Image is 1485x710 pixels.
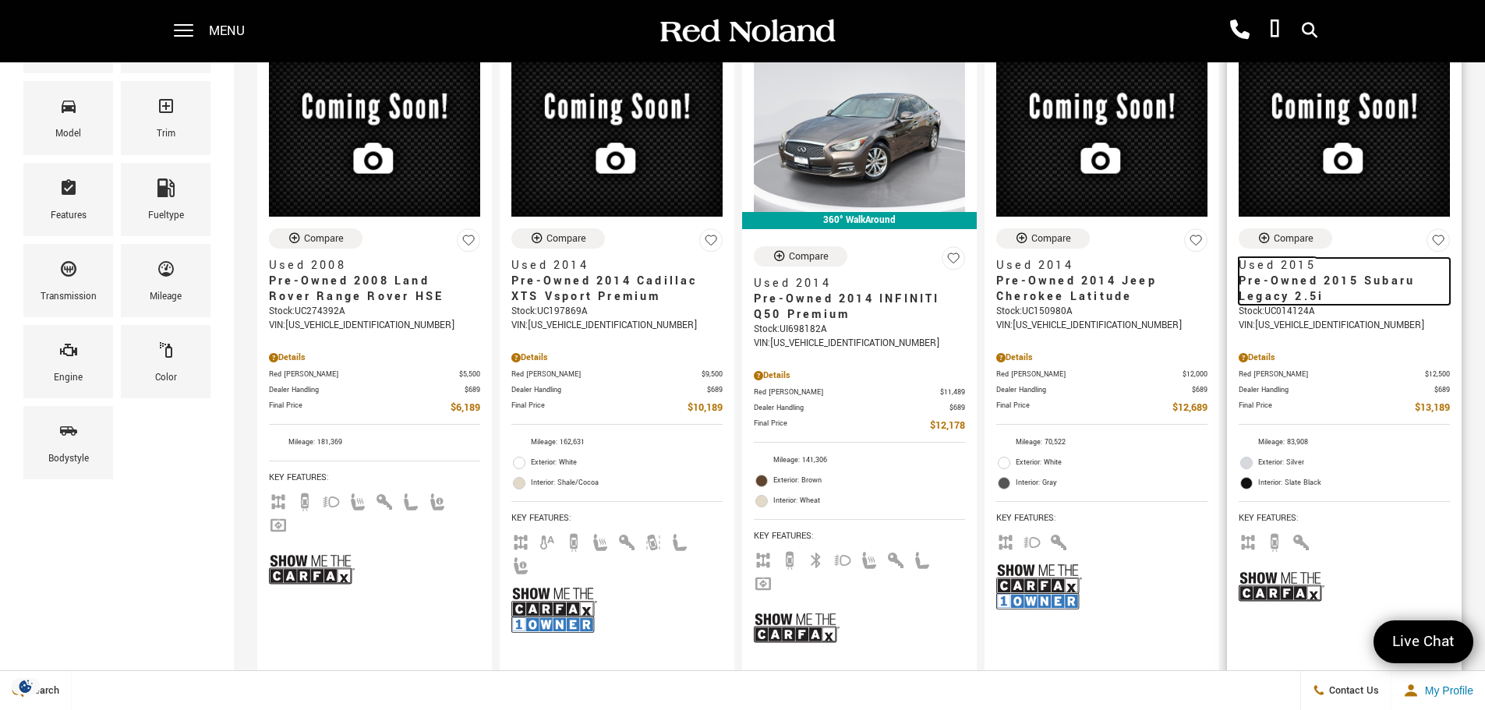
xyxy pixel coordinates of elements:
li: Mileage: 83,908 [1239,433,1450,453]
button: Compare Vehicle [996,228,1090,249]
span: Fog Lights [1023,535,1041,546]
span: Bodystyle [59,418,78,450]
span: Backup Camera [1265,535,1284,546]
img: Opt-Out Icon [8,678,44,694]
button: Compare Vehicle [269,228,362,249]
span: Pre-Owned 2014 Jeep Cherokee Latitude [996,274,1196,305]
span: Leather Seats [913,553,932,564]
span: Keyless Entry [886,553,905,564]
section: Click to Open Cookie Consent Modal [8,678,44,694]
span: Final Price [996,400,1172,416]
span: My Profile [1419,684,1473,697]
span: Key Features : [511,510,723,527]
span: Key Features : [754,528,965,545]
img: 2014 Cadillac XTS Vsport Premium [511,54,723,217]
div: VIN: [US_VEHICLE_IDENTIFICATION_NUMBER] [269,319,480,333]
a: Live Chat [1374,620,1473,663]
span: Dealer Handling [269,384,465,396]
span: $689 [1434,384,1450,396]
span: $689 [707,384,723,396]
li: Mileage: 141,306 [754,450,965,471]
div: Stock : UI698182A [754,323,965,337]
div: Mileage [150,288,182,306]
span: Exterior: White [1016,455,1207,471]
span: Keyless Entry [1049,535,1068,546]
span: Fog Lights [322,494,341,506]
span: Key Features : [1239,510,1450,527]
span: $689 [465,384,480,396]
a: Dealer Handling $689 [754,402,965,414]
img: Show Me the CARFAX Badge [269,541,355,598]
span: Keyless Entry [617,535,636,546]
a: Final Price $12,178 [754,418,965,434]
span: Live Chat [1384,631,1462,652]
span: Keyless Entry [1292,535,1310,546]
button: Compare Vehicle [1239,228,1332,249]
span: Leather Seats [670,535,689,546]
span: Dealer Handling [754,402,949,414]
span: Exterior: Brown [773,473,965,489]
a: Red [PERSON_NAME] $5,500 [269,369,480,380]
span: Pre-Owned 2014 INFINITI Q50 Premium [754,291,953,323]
div: Trim [157,125,175,143]
a: Used 2014Pre-Owned 2014 Cadillac XTS Vsport Premium [511,258,723,305]
img: 2008 Land Rover Range Rover HSE [269,54,480,217]
span: $11,489 [940,387,965,398]
span: Exterior: Silver [1258,455,1450,471]
a: Dealer Handling $689 [511,384,723,396]
span: Leather Seats [401,494,420,506]
span: AWD [996,535,1015,546]
span: AWD [511,535,530,546]
div: Compare [789,249,829,263]
span: $12,178 [930,418,965,434]
a: Dealer Handling $689 [1239,384,1450,396]
div: VIN: [US_VEHICLE_IDENTIFICATION_NUMBER] [996,319,1207,333]
div: Stock : UC014124A [1239,305,1450,319]
div: Compare [1031,231,1071,245]
div: Pricing Details - Pre-Owned 2008 Land Rover Range Rover HSE With Navigation & 4WD [269,351,480,365]
span: Used 2014 [511,258,711,274]
div: VIN: [US_VEHICLE_IDENTIFICATION_NUMBER] [511,319,723,333]
div: Engine [54,369,83,387]
div: FeaturesFeatures [23,163,113,236]
span: $9,500 [702,369,723,380]
div: 360° WalkAround [742,212,977,229]
div: Stock : UC150980A [996,305,1207,319]
span: Transmission [59,256,78,288]
div: Pricing Details - Pre-Owned 2015 Subaru Legacy 2.5i AWD [1239,351,1450,365]
a: Used 2014Pre-Owned 2014 INFINITI Q50 Premium [754,276,965,323]
a: Red [PERSON_NAME] $12,000 [996,369,1207,380]
span: $12,000 [1183,369,1207,380]
span: Pre-Owned 2008 Land Rover Range Rover HSE [269,274,468,305]
img: 2014 INFINITI Q50 Premium [754,54,965,212]
div: Stock : UC274392A [269,305,480,319]
span: Used 2014 [754,276,953,291]
span: Heated Seats [591,535,610,546]
img: Show Me the CARFAX Badge [754,599,840,656]
span: Interior: Shale/Cocoa [531,475,723,491]
span: AWD [1239,535,1257,546]
a: Used 2015Pre-Owned 2015 Subaru Legacy 2.5i [1239,258,1450,305]
span: Navigation Sys [269,517,288,529]
span: $5,500 [459,369,480,380]
span: Engine [59,337,78,369]
a: Used 2014Pre-Owned 2014 Jeep Cherokee Latitude [996,258,1207,305]
div: ModelModel [23,81,113,154]
button: Open user profile menu [1391,671,1485,710]
div: Pricing Details - Pre-Owned 2014 Jeep Cherokee Latitude 4WD [996,351,1207,365]
span: $689 [1192,384,1207,396]
div: MileageMileage [121,244,210,317]
div: Compare [1274,231,1314,245]
a: Dealer Handling $689 [996,384,1207,396]
span: Contact Us [1325,684,1379,698]
span: Red [PERSON_NAME] [754,387,940,398]
span: Interior: Wheat [773,493,965,509]
span: AWD [754,553,773,564]
span: Mileage [157,256,175,288]
span: Used 2015 [1239,258,1438,274]
div: Features [51,207,87,224]
div: Transmission [41,288,97,306]
img: Show Me the CARFAX Badge [1239,558,1324,615]
span: Bluetooth [807,553,826,564]
button: Save Vehicle [1427,228,1450,259]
